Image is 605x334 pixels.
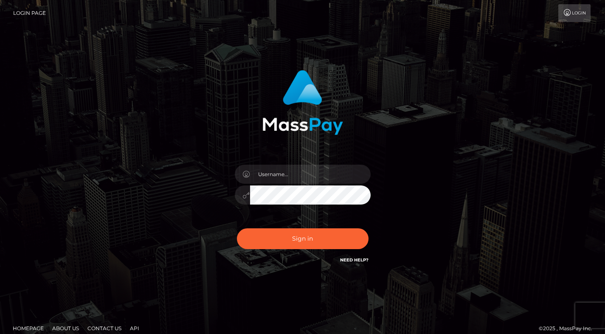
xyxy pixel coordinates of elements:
[558,4,591,22] a: Login
[262,70,343,135] img: MassPay Login
[539,324,599,333] div: © 2025 , MassPay Inc.
[340,257,369,263] a: Need Help?
[250,165,371,184] input: Username...
[13,4,46,22] a: Login Page
[237,228,369,249] button: Sign in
